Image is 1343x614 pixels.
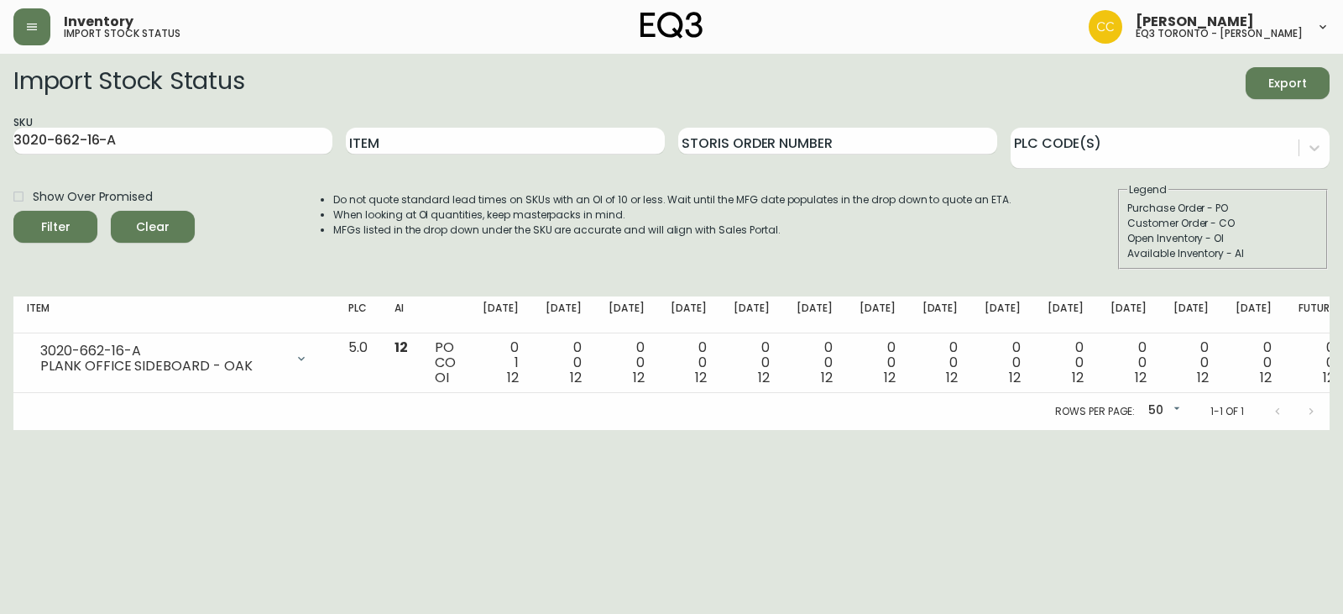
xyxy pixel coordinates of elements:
[1055,404,1135,419] p: Rows per page:
[1246,67,1330,99] button: Export
[922,340,959,386] div: 0 0
[884,368,896,387] span: 12
[546,340,582,386] div: 0 0
[797,340,833,386] div: 0 0
[570,368,582,387] span: 12
[111,211,195,243] button: Clear
[985,340,1021,386] div: 0 0
[1135,368,1147,387] span: 12
[1210,404,1244,419] p: 1-1 of 1
[971,297,1034,333] th: [DATE]
[1089,10,1122,44] img: ec7176bad513007d25397993f68ebbfb
[1110,340,1147,386] div: 0 0
[1136,29,1303,39] h5: eq3 toronto - [PERSON_NAME]
[1222,297,1285,333] th: [DATE]
[1127,201,1319,216] div: Purchase Order - PO
[435,340,456,386] div: PO CO
[1259,73,1316,94] span: Export
[1197,368,1209,387] span: 12
[381,297,421,333] th: AI
[909,297,972,333] th: [DATE]
[395,338,408,357] span: 12
[1009,368,1021,387] span: 12
[1127,231,1319,246] div: Open Inventory - OI
[1160,297,1223,333] th: [DATE]
[1048,340,1084,386] div: 0 0
[469,297,532,333] th: [DATE]
[720,297,783,333] th: [DATE]
[609,340,645,386] div: 0 0
[1136,15,1254,29] span: [PERSON_NAME]
[435,368,449,387] span: OI
[1173,340,1210,386] div: 0 0
[41,217,71,238] div: Filter
[1236,340,1272,386] div: 0 0
[13,211,97,243] button: Filter
[483,340,519,386] div: 0 1
[633,368,645,387] span: 12
[846,297,909,333] th: [DATE]
[946,368,958,387] span: 12
[124,217,181,238] span: Clear
[40,359,285,374] div: PLANK OFFICE SIDEBOARD - OAK
[734,340,770,386] div: 0 0
[1127,246,1319,261] div: Available Inventory - AI
[1323,368,1335,387] span: 12
[507,368,519,387] span: 12
[783,297,846,333] th: [DATE]
[695,368,707,387] span: 12
[27,340,321,377] div: 3020-662-16-APLANK OFFICE SIDEBOARD - OAK
[671,340,707,386] div: 0 0
[40,344,285,359] div: 3020-662-16-A
[1127,216,1319,231] div: Customer Order - CO
[1142,397,1184,425] div: 50
[860,340,896,386] div: 0 0
[1260,368,1272,387] span: 12
[1034,297,1097,333] th: [DATE]
[1127,182,1168,197] legend: Legend
[333,207,1011,223] li: When looking at OI quantities, keep masterpacks in mind.
[595,297,658,333] th: [DATE]
[640,12,703,39] img: logo
[758,368,770,387] span: 12
[64,29,180,39] h5: import stock status
[64,15,133,29] span: Inventory
[333,223,1011,238] li: MFGs listed in the drop down under the SKU are accurate and will align with Sales Portal.
[1299,340,1335,386] div: 0 0
[821,368,833,387] span: 12
[335,333,381,393] td: 5.0
[13,67,244,99] h2: Import Stock Status
[335,297,381,333] th: PLC
[532,297,595,333] th: [DATE]
[1072,368,1084,387] span: 12
[333,192,1011,207] li: Do not quote standard lead times on SKUs with an OI of 10 or less. Wait until the MFG date popula...
[1097,297,1160,333] th: [DATE]
[33,188,153,206] span: Show Over Promised
[13,297,335,333] th: Item
[657,297,720,333] th: [DATE]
